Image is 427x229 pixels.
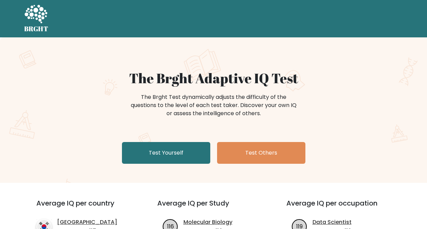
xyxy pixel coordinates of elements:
a: Test Yourself [122,142,210,164]
h5: BRGHT [24,25,49,33]
div: The Brght Test dynamically adjusts the difficulty of the questions to the level of each test take... [129,93,299,118]
a: BRGHT [24,3,49,35]
h3: Average IQ per occupation [286,199,399,215]
h1: The Brght Adaptive IQ Test [48,70,379,86]
a: [GEOGRAPHIC_DATA] [57,218,117,226]
a: Molecular Biology [183,218,232,226]
a: Data Scientist [313,218,352,226]
h3: Average IQ per country [36,199,133,215]
a: Test Others [217,142,305,164]
h3: Average IQ per Study [157,199,270,215]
